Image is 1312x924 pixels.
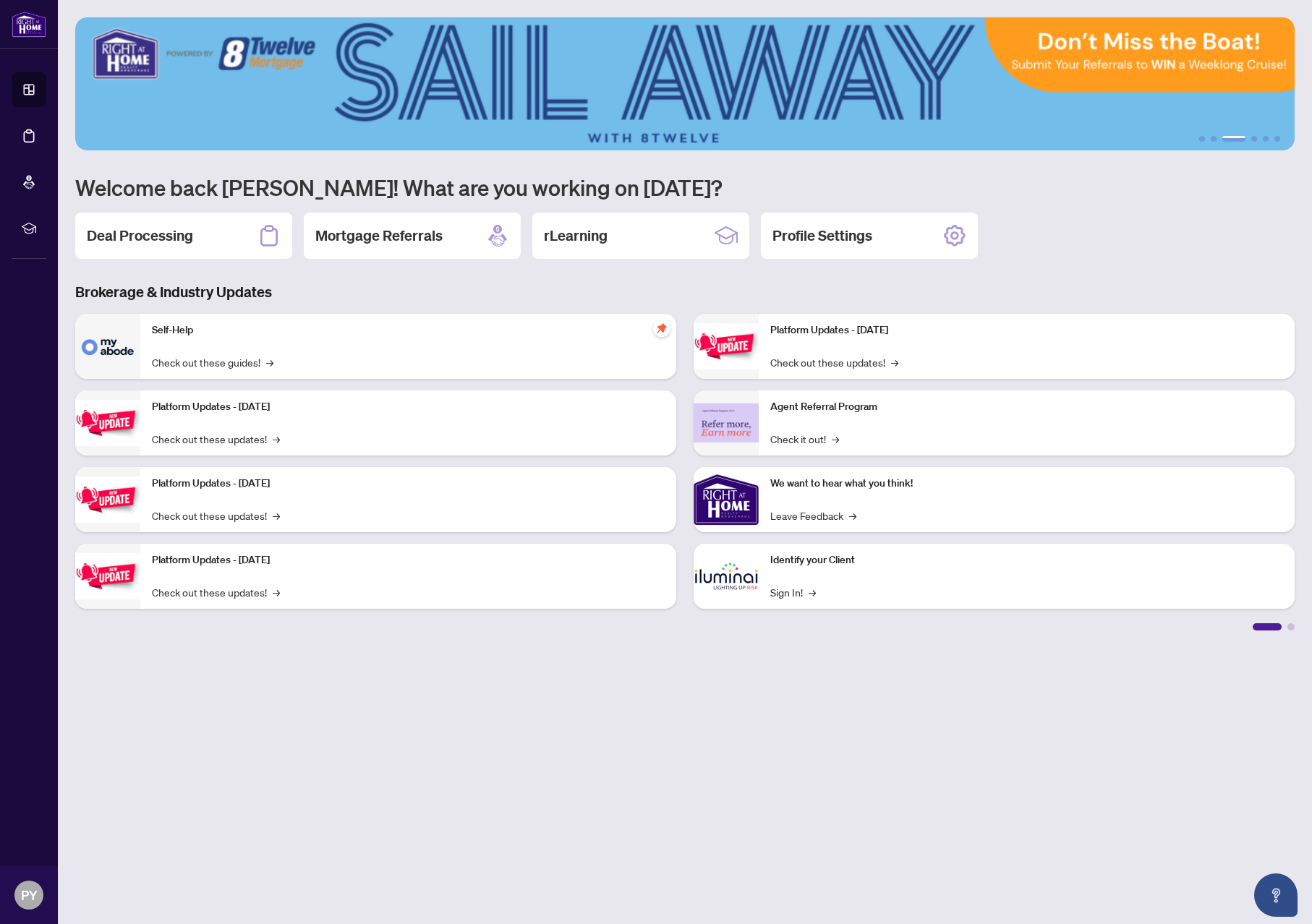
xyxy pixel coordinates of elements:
button: Open asap [1254,873,1298,917]
p: Identify your Client [770,552,1283,568]
span: pushpin [653,320,670,337]
span: → [273,508,280,523]
button: 3 [1222,136,1245,142]
h2: Deal Processing [87,226,193,246]
span: → [273,584,280,600]
a: Check it out!→ [770,431,839,447]
h2: Profile Settings [772,226,872,246]
h2: rLearning [544,226,608,246]
img: logo [12,11,46,38]
img: Slide 2 [75,17,1295,150]
p: Agent Referral Program [770,399,1283,415]
a: Check out these updates!→ [770,354,898,370]
p: Self-Help [152,322,665,338]
button: 1 [1199,136,1205,142]
span: → [809,584,816,600]
span: → [266,354,273,370]
img: Self-Help [75,314,140,379]
p: We want to hear what you think! [770,476,1283,492]
img: Platform Updates - July 8, 2025 [75,553,140,599]
span: → [832,431,839,447]
img: Platform Updates - September 16, 2025 [75,400,140,445]
button: 6 [1274,136,1280,142]
button: 4 [1251,136,1257,142]
img: Identify your Client [694,544,759,609]
p: Platform Updates - [DATE] [152,476,665,492]
span: PY [21,885,38,905]
span: → [891,354,898,370]
p: Platform Updates - [DATE] [770,322,1283,338]
p: Platform Updates - [DATE] [152,399,665,415]
img: Agent Referral Program [694,403,759,443]
h2: Mortgage Referrals [315,226,443,246]
span: → [849,508,856,523]
img: We want to hear what you think! [694,467,759,532]
span: → [273,431,280,447]
p: Platform Updates - [DATE] [152,552,665,568]
a: Leave Feedback→ [770,508,856,523]
h3: Brokerage & Industry Updates [75,282,1295,302]
button: 2 [1211,136,1217,142]
img: Platform Updates - June 23, 2025 [694,323,759,369]
a: Check out these guides!→ [152,354,273,370]
a: Check out these updates!→ [152,431,280,447]
a: Sign In!→ [770,584,816,600]
button: 5 [1263,136,1269,142]
h1: Welcome back [PERSON_NAME]! What are you working on [DATE]? [75,174,1295,201]
img: Platform Updates - July 21, 2025 [75,476,140,522]
a: Check out these updates!→ [152,508,280,523]
a: Check out these updates!→ [152,584,280,600]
